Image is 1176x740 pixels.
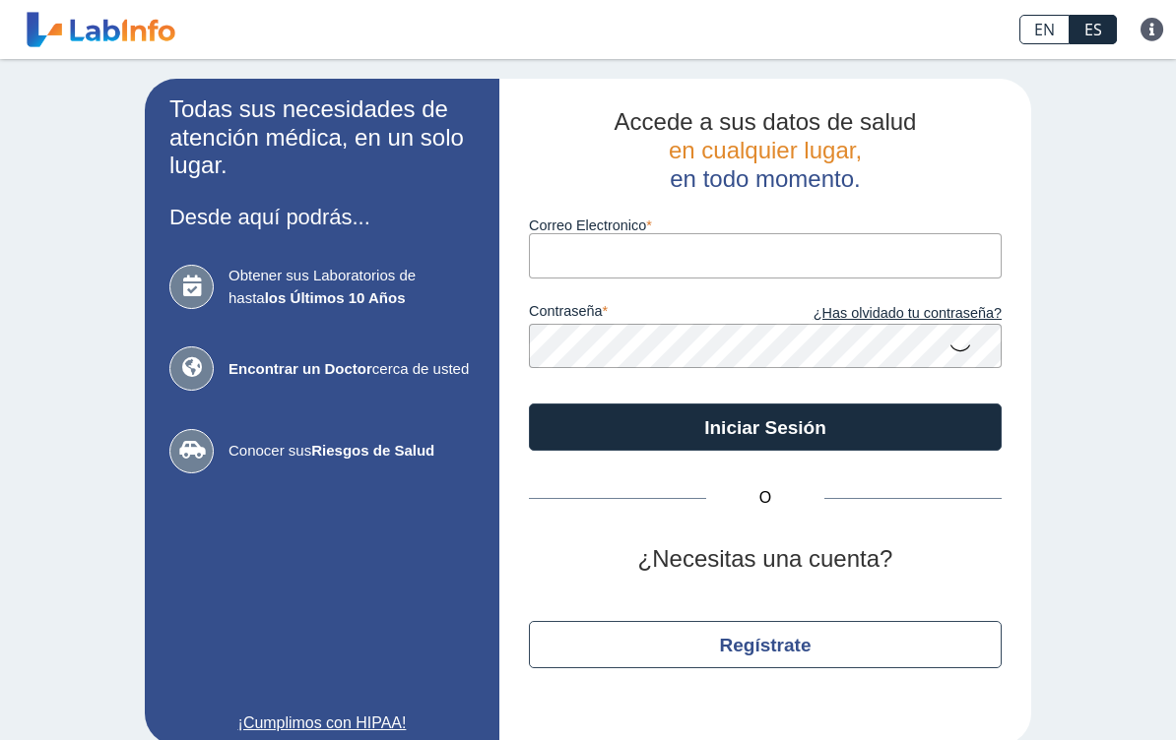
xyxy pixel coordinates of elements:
span: en todo momento. [670,165,860,192]
h2: Todas sus necesidades de atención médica, en un solo lugar. [169,95,475,180]
span: Conocer sus [229,440,475,462]
a: ¿Has olvidado tu contraseña? [765,303,1002,325]
span: Accede a sus datos de salud [615,108,917,135]
button: Iniciar Sesión [529,403,1002,451]
label: contraseña [529,303,765,325]
span: en cualquier lugar, [669,137,862,163]
a: EN [1019,15,1070,44]
a: ¡Cumplimos con HIPAA! [169,711,475,735]
span: Obtener sus Laboratorios de hasta [229,265,475,309]
label: Correo Electronico [529,217,1002,233]
span: O [706,486,824,510]
h2: ¿Necesitas una cuenta? [529,545,1002,574]
b: Encontrar un Doctor [229,360,372,377]
span: cerca de usted [229,358,475,381]
b: Riesgos de Salud [311,442,434,459]
a: ES [1070,15,1117,44]
button: Regístrate [529,621,1002,668]
h3: Desde aquí podrás... [169,205,475,229]
b: los Últimos 10 Años [265,289,406,306]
